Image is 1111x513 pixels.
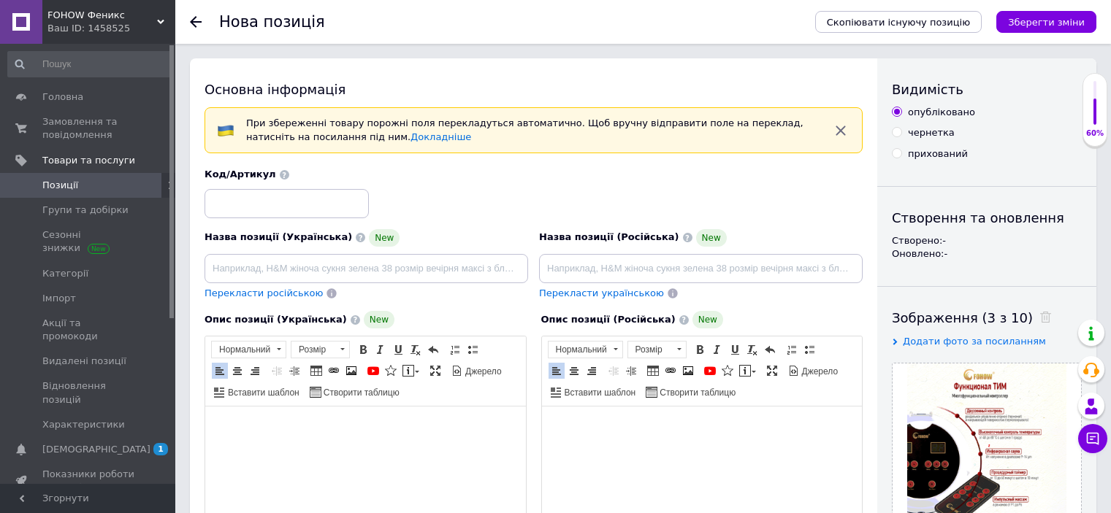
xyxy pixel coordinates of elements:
span: Створити таблицю [321,387,400,399]
a: Вставити шаблон [549,384,638,400]
span: New [696,229,727,247]
a: Збільшити відступ [286,363,302,379]
span: Розмір [628,342,672,358]
a: Вставити іконку [383,363,399,379]
h1: Нова позиція [219,13,325,31]
div: Оновлено: - [892,247,1082,261]
span: Показники роботи компанії [42,468,135,494]
a: Підкреслений (Ctrl+U) [390,342,406,358]
span: Назва позиції (Російська) [539,231,679,242]
span: Джерело [800,366,839,378]
a: По правому краю [247,363,263,379]
span: Перекласти російською [205,288,323,298]
div: Створено: - [892,234,1082,247]
span: Код/Артикул [205,169,276,180]
span: New [364,311,394,328]
span: Нормальний [212,342,272,358]
a: Вставити/Редагувати посилання (Ctrl+L) [326,363,342,379]
div: Створення та оновлення [892,209,1082,227]
div: Основна інформація [205,80,863,99]
span: 1 [153,443,168,455]
a: Вставити повідомлення [400,363,421,379]
a: Вставити/видалити нумерований список [447,342,463,358]
a: Докладніше [411,131,471,142]
a: Розмір [291,341,350,358]
div: Ваш ID: 1458525 [47,22,175,35]
a: Вставити іконку [719,363,736,379]
a: По центру [229,363,245,379]
a: По лівому краю [549,363,565,379]
a: Зменшити відступ [606,363,622,379]
span: Розмір [291,342,335,358]
a: Таблиця [645,363,661,379]
span: Категорії [42,267,88,280]
span: Створити таблицю [657,387,736,399]
span: Вставити шаблон [562,387,636,399]
span: Відновлення позицій [42,379,135,406]
span: Назва позиції (Українська) [205,231,352,242]
a: Нормальний [548,341,623,358]
span: Опис позиції (Російська) [541,314,676,325]
span: Нормальний [549,342,608,358]
a: По лівому краю [212,363,228,379]
div: Зображення (3 з 10) [892,309,1082,327]
div: Повернутися назад [190,16,202,28]
span: Характеристики [42,418,125,431]
a: Збільшити відступ [623,363,639,379]
a: По правому краю [584,363,600,379]
div: 60% [1083,128,1107,139]
span: При збереженні товару порожні поля перекладуться автоматично. Щоб вручну відправити поле на перек... [246,117,803,142]
img: :flag-ua: [217,122,234,139]
a: По центру [566,363,582,379]
span: Видалені позиції [42,355,126,368]
a: Створити таблицю [644,384,738,400]
span: FOHOW Феникс [47,9,157,22]
a: Підкреслений (Ctrl+U) [727,342,743,358]
a: Вставити/Редагувати посилання (Ctrl+L) [663,363,679,379]
span: Скопіювати існуючу позицію [827,17,970,28]
input: Наприклад, H&M жіноча сукня зелена 38 розмір вечірня максі з блискітками [205,254,528,283]
a: Вставити/видалити маркований список [465,342,481,358]
span: New [692,311,723,328]
span: Акції та промокоди [42,317,135,343]
span: Замовлення та повідомлення [42,115,135,142]
a: Курсив (Ctrl+I) [709,342,725,358]
a: Зображення [680,363,696,379]
span: Вставити шаблон [226,387,299,399]
span: Товари та послуги [42,154,135,167]
div: чернетка [908,126,955,139]
a: Розмір [627,341,687,358]
a: Жирний (Ctrl+B) [355,342,371,358]
a: Видалити форматування [744,342,760,358]
i: Зберегти зміни [1008,17,1085,28]
button: Чат з покупцем [1078,424,1107,453]
a: Жирний (Ctrl+B) [692,342,708,358]
a: Додати відео з YouTube [365,363,381,379]
a: Джерело [786,363,841,379]
a: Видалити форматування [408,342,424,358]
button: Скопіювати існуючу позицію [815,11,982,33]
span: Джерело [463,366,502,378]
span: Позиції [42,179,78,192]
a: Курсив (Ctrl+I) [373,342,389,358]
a: Джерело [449,363,504,379]
button: Зберегти зміни [996,11,1096,33]
a: Додати відео з YouTube [702,363,718,379]
a: Вставити/видалити маркований список [801,342,817,358]
a: Вставити повідомлення [737,363,758,379]
a: Вставити шаблон [212,384,302,400]
span: Імпорт [42,292,76,305]
div: Видимість [892,80,1082,99]
a: Таблиця [308,363,324,379]
span: Групи та добірки [42,204,129,217]
span: Перекласти українською [539,288,664,298]
a: Вставити/видалити нумерований список [784,342,800,358]
span: New [369,229,400,247]
input: Наприклад, H&M жіноча сукня зелена 38 розмір вечірня максі з блискітками [539,254,863,283]
span: Додати фото за посиланням [903,336,1046,347]
a: Зображення [343,363,359,379]
a: Максимізувати [427,363,443,379]
a: Створити таблицю [308,384,402,400]
span: Сезонні знижки [42,228,135,255]
a: Зменшити відступ [269,363,285,379]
